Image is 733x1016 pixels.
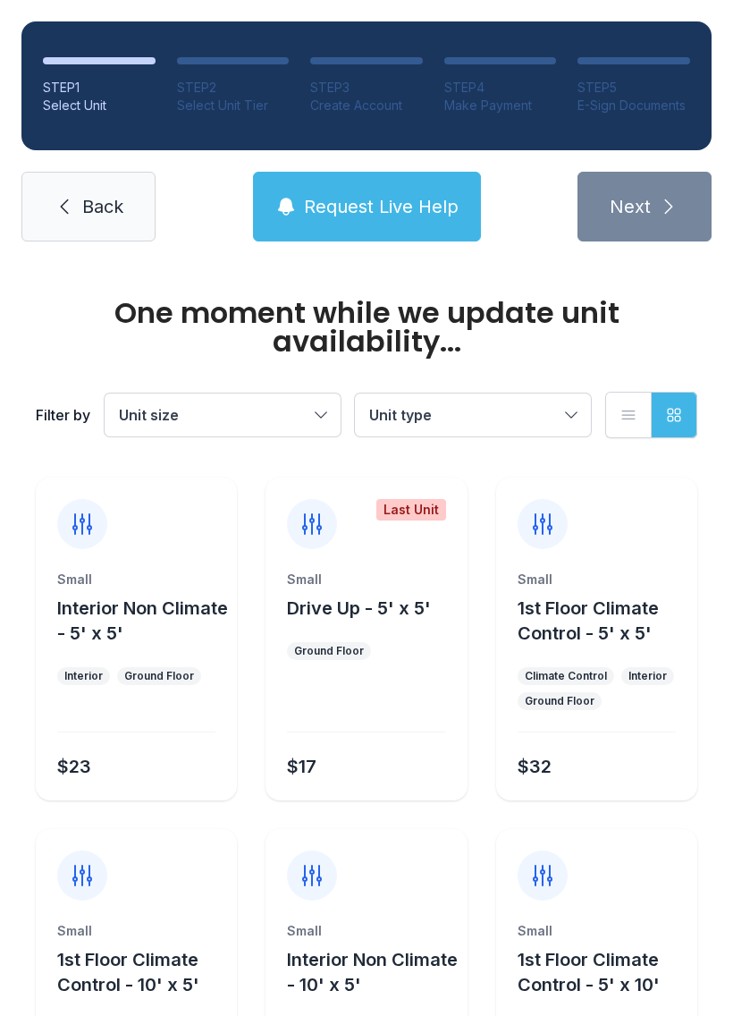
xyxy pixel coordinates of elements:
div: Interior [628,669,667,683]
div: Create Account [310,97,423,114]
div: Small [518,571,676,588]
button: 1st Floor Climate Control - 5' x 10' [518,947,690,997]
div: Small [57,922,215,940]
div: $32 [518,754,552,779]
div: Last Unit [376,499,446,521]
div: Select Unit [43,97,156,114]
div: Select Unit Tier [177,97,290,114]
span: 1st Floor Climate Control - 10' x 5' [57,949,199,995]
div: E-Sign Documents [577,97,690,114]
span: Request Live Help [304,194,459,219]
div: Climate Control [525,669,607,683]
div: Ground Floor [124,669,194,683]
div: $17 [287,754,316,779]
div: Filter by [36,404,90,426]
button: Drive Up - 5' x 5' [287,596,431,621]
button: Interior Non Climate - 5' x 5' [57,596,230,646]
div: STEP 5 [577,79,690,97]
div: Ground Floor [525,694,594,708]
div: Small [287,571,445,588]
div: STEP 1 [43,79,156,97]
div: Small [518,922,676,940]
div: Interior [64,669,103,683]
button: Unit size [105,394,341,436]
div: Make Payment [444,97,557,114]
span: Unit type [369,406,432,424]
span: Unit size [119,406,179,424]
button: 1st Floor Climate Control - 5' x 5' [518,596,690,646]
div: STEP 4 [444,79,557,97]
div: STEP 3 [310,79,423,97]
span: Next [610,194,651,219]
span: 1st Floor Climate Control - 5' x 10' [518,949,660,995]
span: Interior Non Climate - 10' x 5' [287,949,458,995]
div: $23 [57,754,91,779]
span: Back [82,194,123,219]
span: Drive Up - 5' x 5' [287,597,431,619]
button: 1st Floor Climate Control - 10' x 5' [57,947,230,997]
div: STEP 2 [177,79,290,97]
button: Interior Non Climate - 10' x 5' [287,947,459,997]
span: Interior Non Climate - 5' x 5' [57,597,228,644]
div: Small [287,922,445,940]
div: Small [57,571,215,588]
div: Ground Floor [294,644,364,658]
div: One moment while we update unit availability... [36,299,697,356]
button: Unit type [355,394,591,436]
span: 1st Floor Climate Control - 5' x 5' [518,597,659,644]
